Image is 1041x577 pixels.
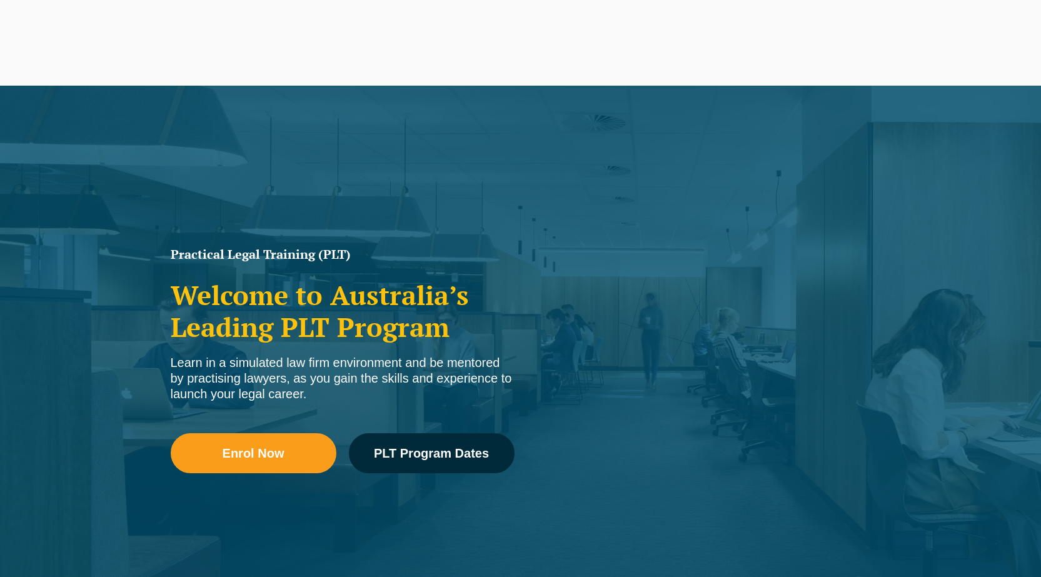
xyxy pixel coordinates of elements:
a: Enrol Now [171,433,336,473]
span: PLT Program Dates [374,447,489,459]
div: Learn in a simulated law firm environment and be mentored by practising lawyers, as you gain the ... [171,355,515,402]
h2: Welcome to Australia’s Leading PLT Program [171,279,515,343]
span: Enrol Now [223,447,284,459]
a: PLT Program Dates [349,433,515,473]
h1: Practical Legal Training (PLT) [171,248,515,261]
